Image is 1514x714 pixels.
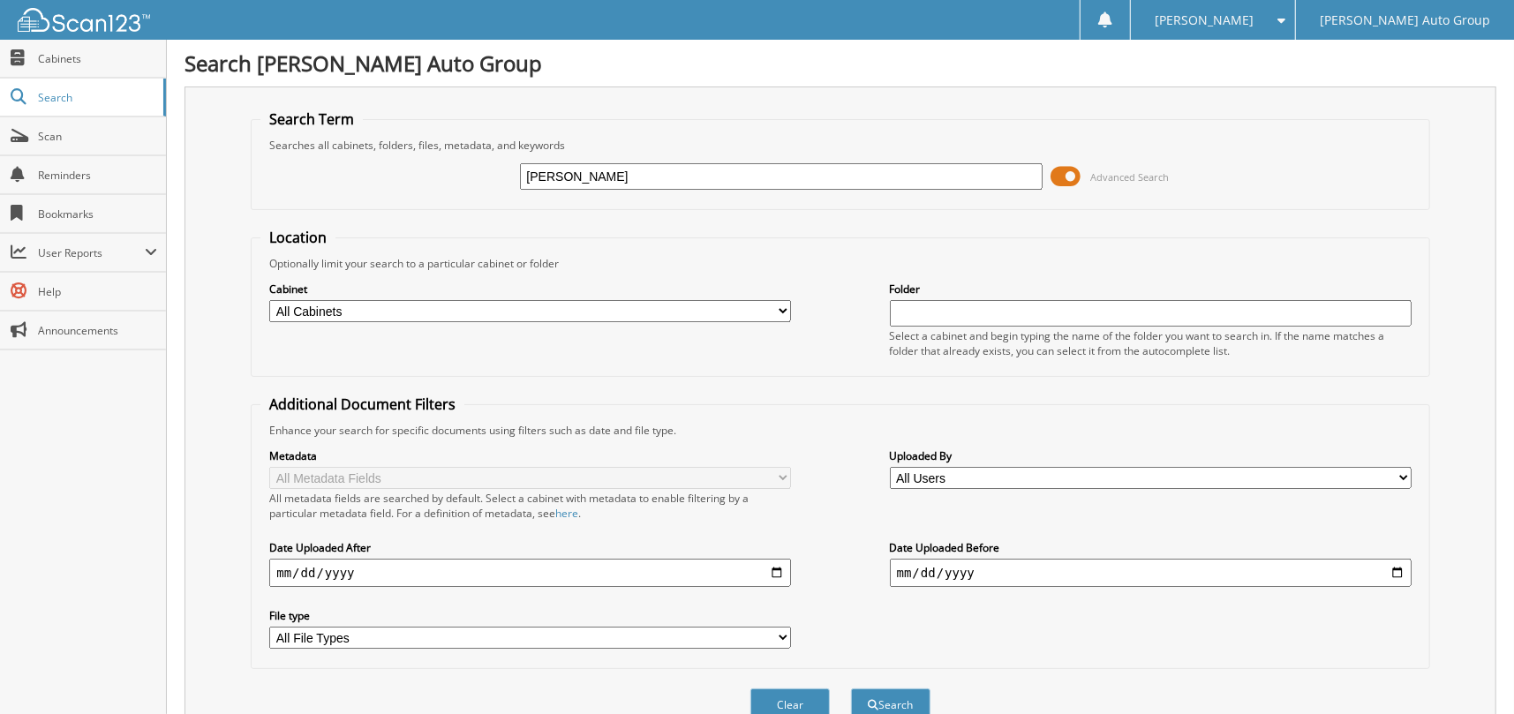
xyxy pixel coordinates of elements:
[890,328,1412,358] div: Select a cabinet and begin typing the name of the folder you want to search in. If the name match...
[38,207,157,222] span: Bookmarks
[269,448,791,463] label: Metadata
[890,540,1412,555] label: Date Uploaded Before
[38,168,157,183] span: Reminders
[18,8,150,32] img: scan123-logo-white.svg
[1320,15,1490,26] span: [PERSON_NAME] Auto Group
[890,282,1412,297] label: Folder
[890,559,1412,587] input: end
[260,109,363,129] legend: Search Term
[38,245,145,260] span: User Reports
[890,448,1412,463] label: Uploaded By
[269,540,791,555] label: Date Uploaded After
[260,138,1420,153] div: Searches all cabinets, folders, files, metadata, and keywords
[38,51,157,66] span: Cabinets
[555,506,578,521] a: here
[269,559,791,587] input: start
[269,282,791,297] label: Cabinet
[1156,15,1254,26] span: [PERSON_NAME]
[260,395,464,414] legend: Additional Document Filters
[38,129,157,144] span: Scan
[260,228,335,247] legend: Location
[185,49,1496,78] h1: Search [PERSON_NAME] Auto Group
[38,90,154,105] span: Search
[1091,170,1170,184] span: Advanced Search
[260,423,1420,438] div: Enhance your search for specific documents using filters such as date and file type.
[269,608,791,623] label: File type
[38,284,157,299] span: Help
[269,491,791,521] div: All metadata fields are searched by default. Select a cabinet with metadata to enable filtering b...
[260,256,1420,271] div: Optionally limit your search to a particular cabinet or folder
[1426,629,1514,714] iframe: Chat Widget
[38,323,157,338] span: Announcements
